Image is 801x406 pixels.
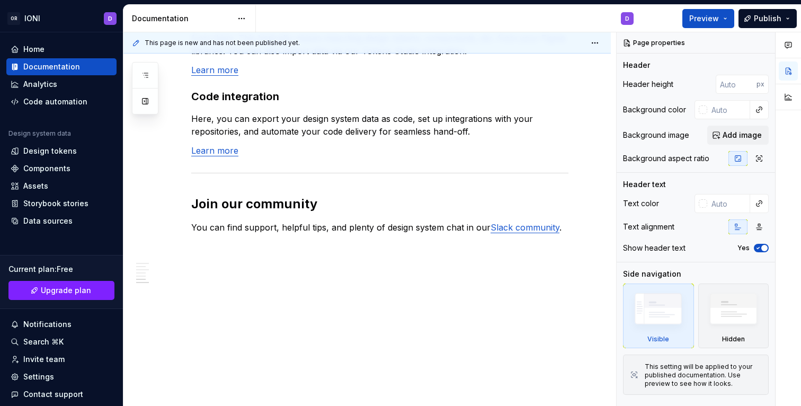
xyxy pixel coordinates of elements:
[698,284,769,348] div: Hidden
[722,335,745,343] div: Hidden
[707,126,769,145] button: Add image
[23,389,83,400] div: Contact support
[623,179,666,190] div: Header text
[191,221,568,234] p: You can find support, helpful tips, and plenty of design system chat in our .
[754,13,781,24] span: Publish
[491,222,559,233] a: Slack community
[6,368,117,385] a: Settings
[707,194,750,213] input: Auto
[145,39,300,47] span: This page is new and has not been published yet.
[23,61,80,72] div: Documentation
[6,76,117,93] a: Analytics
[6,386,117,403] button: Contact support
[6,93,117,110] a: Code automation
[623,198,659,209] div: Text color
[191,196,568,213] h2: Join our community
[8,264,114,275] div: Current plan : Free
[7,12,20,25] div: OR
[8,281,114,300] button: Upgrade plan
[623,269,681,279] div: Side navigation
[6,213,117,230] a: Data sources
[6,333,117,350] button: Search ⌘K
[723,130,762,140] span: Add image
[623,284,694,348] div: Visible
[23,96,87,107] div: Code automation
[23,337,64,347] div: Search ⌘K
[716,75,756,94] input: Auto
[24,13,40,24] div: IONI
[623,60,650,70] div: Header
[23,146,77,156] div: Design tokens
[23,216,73,226] div: Data sources
[623,130,689,140] div: Background image
[689,13,719,24] span: Preview
[6,178,117,195] a: Assets
[41,285,91,296] span: Upgrade plan
[623,222,674,232] div: Text alignment
[23,319,72,330] div: Notifications
[737,244,750,252] label: Yes
[191,65,238,75] a: Learn more
[23,372,54,382] div: Settings
[6,195,117,212] a: Storybook stories
[191,89,568,104] h3: Code integration
[191,145,238,156] a: Learn more
[6,160,117,177] a: Components
[682,9,734,28] button: Preview
[191,112,568,138] p: Here, you can export your design system data as code, set up integrations with your repositories,...
[23,198,88,209] div: Storybook stories
[2,7,121,30] button: ORIONID
[707,100,750,119] input: Auto
[645,363,762,388] div: This setting will be applied to your published documentation. Use preview to see how it looks.
[738,9,797,28] button: Publish
[132,13,232,24] div: Documentation
[23,163,70,174] div: Components
[23,79,57,90] div: Analytics
[756,80,764,89] p: px
[6,351,117,368] a: Invite team
[108,14,112,23] div: D
[6,143,117,160] a: Design tokens
[23,44,44,55] div: Home
[623,153,709,164] div: Background aspect ratio
[625,14,629,23] div: D
[8,129,71,138] div: Design system data
[23,354,65,365] div: Invite team
[6,58,117,75] a: Documentation
[647,335,669,343] div: Visible
[6,41,117,58] a: Home
[623,243,686,253] div: Show header text
[23,181,48,191] div: Assets
[623,104,686,115] div: Background color
[6,316,117,333] button: Notifications
[623,79,673,90] div: Header height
